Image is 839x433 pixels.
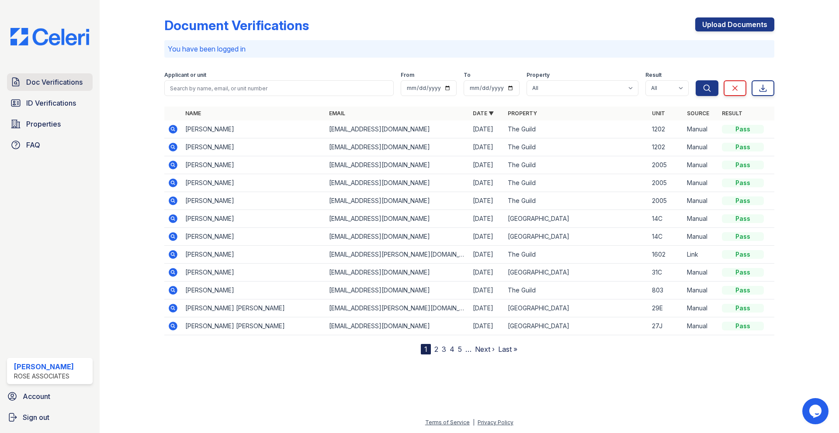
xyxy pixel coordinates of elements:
div: Pass [722,322,764,330]
td: [PERSON_NAME] [182,138,326,156]
td: Manual [683,264,718,282]
td: 14C [648,210,683,228]
a: Date ▼ [473,110,494,117]
td: Manual [683,156,718,174]
td: Manual [683,138,718,156]
a: Unit [652,110,665,117]
td: [PERSON_NAME] [182,282,326,299]
div: Pass [722,268,764,277]
div: Pass [722,214,764,223]
td: Link [683,246,718,264]
button: Sign out [3,409,96,426]
td: [DATE] [469,138,504,156]
a: Result [722,110,742,117]
a: Source [687,110,709,117]
td: [DATE] [469,317,504,335]
td: 1202 [648,138,683,156]
label: Property [527,72,550,79]
td: [GEOGRAPHIC_DATA] [504,228,648,246]
iframe: chat widget [802,398,830,424]
td: The Guild [504,246,648,264]
a: ID Verifications [7,94,93,112]
td: The Guild [504,192,648,210]
a: FAQ [7,136,93,154]
td: Manual [683,228,718,246]
td: [PERSON_NAME] [PERSON_NAME] [182,299,326,317]
td: 27J [648,317,683,335]
td: Manual [683,192,718,210]
td: The Guild [504,120,648,138]
td: [PERSON_NAME] [182,192,326,210]
td: 2005 [648,192,683,210]
a: Doc Verifications [7,73,93,91]
div: Pass [722,143,764,151]
div: Document Verifications [164,17,309,33]
a: Privacy Policy [478,419,513,426]
div: Pass [722,179,764,187]
a: Terms of Service [425,419,470,426]
td: [DATE] [469,210,504,228]
a: Account [3,388,96,405]
td: [DATE] [469,120,504,138]
td: [PERSON_NAME] [PERSON_NAME] [182,317,326,335]
span: FAQ [26,140,40,150]
td: [EMAIL_ADDRESS][DOMAIN_NAME] [326,120,469,138]
div: Pass [722,196,764,205]
td: [EMAIL_ADDRESS][DOMAIN_NAME] [326,138,469,156]
td: The Guild [504,156,648,174]
a: 5 [458,345,462,354]
div: | [473,419,475,426]
td: [GEOGRAPHIC_DATA] [504,299,648,317]
td: 1202 [648,120,683,138]
div: Pass [722,286,764,295]
td: [EMAIL_ADDRESS][DOMAIN_NAME] [326,210,469,228]
td: [PERSON_NAME] [182,210,326,228]
td: Manual [683,282,718,299]
div: 1 [421,344,431,354]
td: [PERSON_NAME] [182,156,326,174]
span: … [465,344,472,354]
a: Property [508,110,537,117]
td: [PERSON_NAME] [182,228,326,246]
td: Manual [683,210,718,228]
span: Doc Verifications [26,77,83,87]
span: Sign out [23,412,49,423]
td: [EMAIL_ADDRESS][DOMAIN_NAME] [326,174,469,192]
td: [PERSON_NAME] [182,246,326,264]
div: Pass [722,125,764,134]
td: 803 [648,282,683,299]
td: The Guild [504,138,648,156]
a: Last » [498,345,517,354]
img: CE_Logo_Blue-a8612792a0a2168367f1c8372b55b34899dd931a85d93a1a3d3e32e68fde9ad4.png [3,28,96,45]
td: [EMAIL_ADDRESS][PERSON_NAME][DOMAIN_NAME] [326,299,469,317]
td: [EMAIL_ADDRESS][DOMAIN_NAME] [326,282,469,299]
a: Properties [7,115,93,133]
span: Properties [26,119,61,129]
td: 29E [648,299,683,317]
label: Applicant or unit [164,72,206,79]
td: 14C [648,228,683,246]
td: [DATE] [469,282,504,299]
a: Upload Documents [695,17,774,31]
label: From [401,72,414,79]
td: [EMAIL_ADDRESS][DOMAIN_NAME] [326,192,469,210]
td: [DATE] [469,299,504,317]
a: 4 [450,345,454,354]
div: Pass [722,232,764,241]
div: Rose Associates [14,372,74,381]
td: [DATE] [469,174,504,192]
td: [DATE] [469,264,504,282]
td: The Guild [504,174,648,192]
label: To [464,72,471,79]
a: 3 [442,345,446,354]
div: Pass [722,304,764,313]
span: ID Verifications [26,98,76,108]
td: Manual [683,317,718,335]
td: 2005 [648,156,683,174]
td: [GEOGRAPHIC_DATA] [504,264,648,282]
div: [PERSON_NAME] [14,361,74,372]
a: 2 [434,345,438,354]
td: [EMAIL_ADDRESS][DOMAIN_NAME] [326,156,469,174]
td: The Guild [504,282,648,299]
span: Account [23,391,50,402]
